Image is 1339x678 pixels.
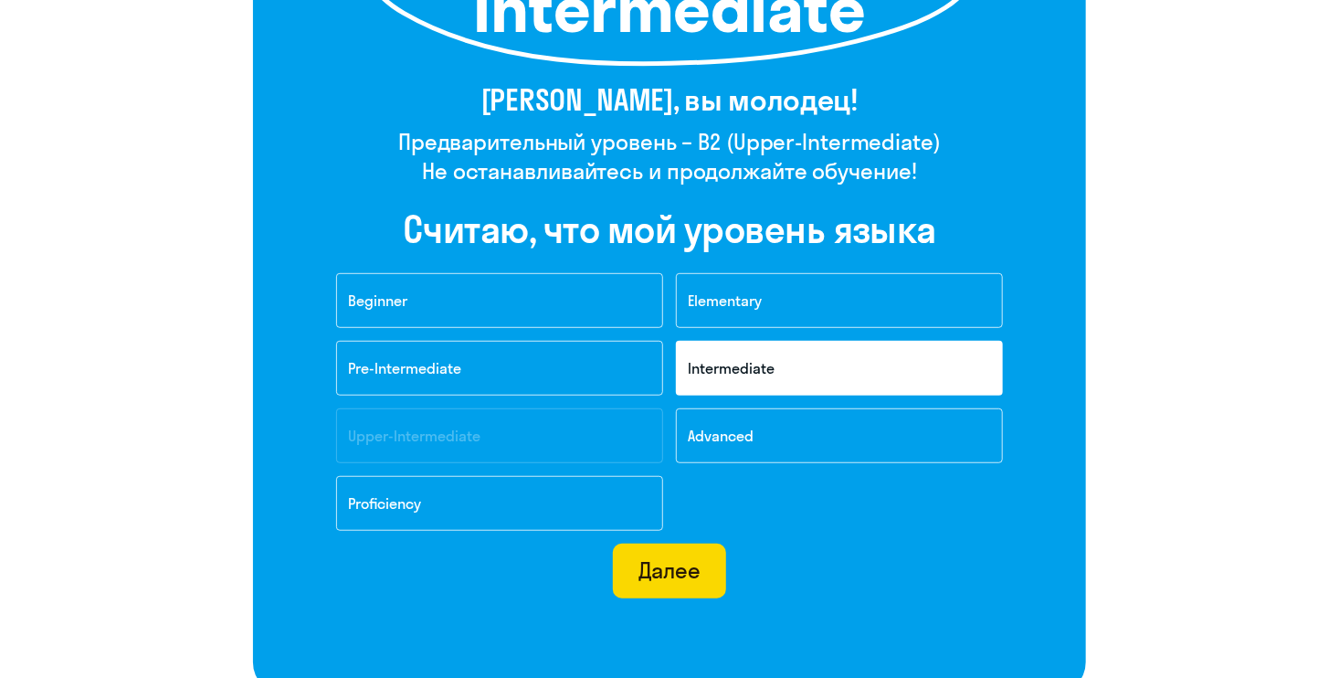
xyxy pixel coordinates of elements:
[348,359,461,377] span: Pre-Intermediate
[688,427,754,445] span: Advanced
[688,291,762,310] span: Elementary
[398,81,941,118] h3: [PERSON_NAME], вы молодец!
[676,273,1003,328] button: Elementary
[348,494,421,513] span: Proficiency
[638,556,701,585] div: Далее
[348,291,407,310] span: Beginner
[403,207,937,251] h2: Cчитаю, что мой уровень языка
[336,341,663,396] button: Pre-Intermediate
[336,273,663,328] button: Beginner
[398,127,941,156] h4: Предварительный уровень – B2 (Upper-Intermediate)
[613,544,727,599] button: Далее
[398,156,941,185] h4: Не останавливайтесь и продолжайте обучение!
[336,476,663,531] button: Proficiency
[676,408,1003,463] button: Advanced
